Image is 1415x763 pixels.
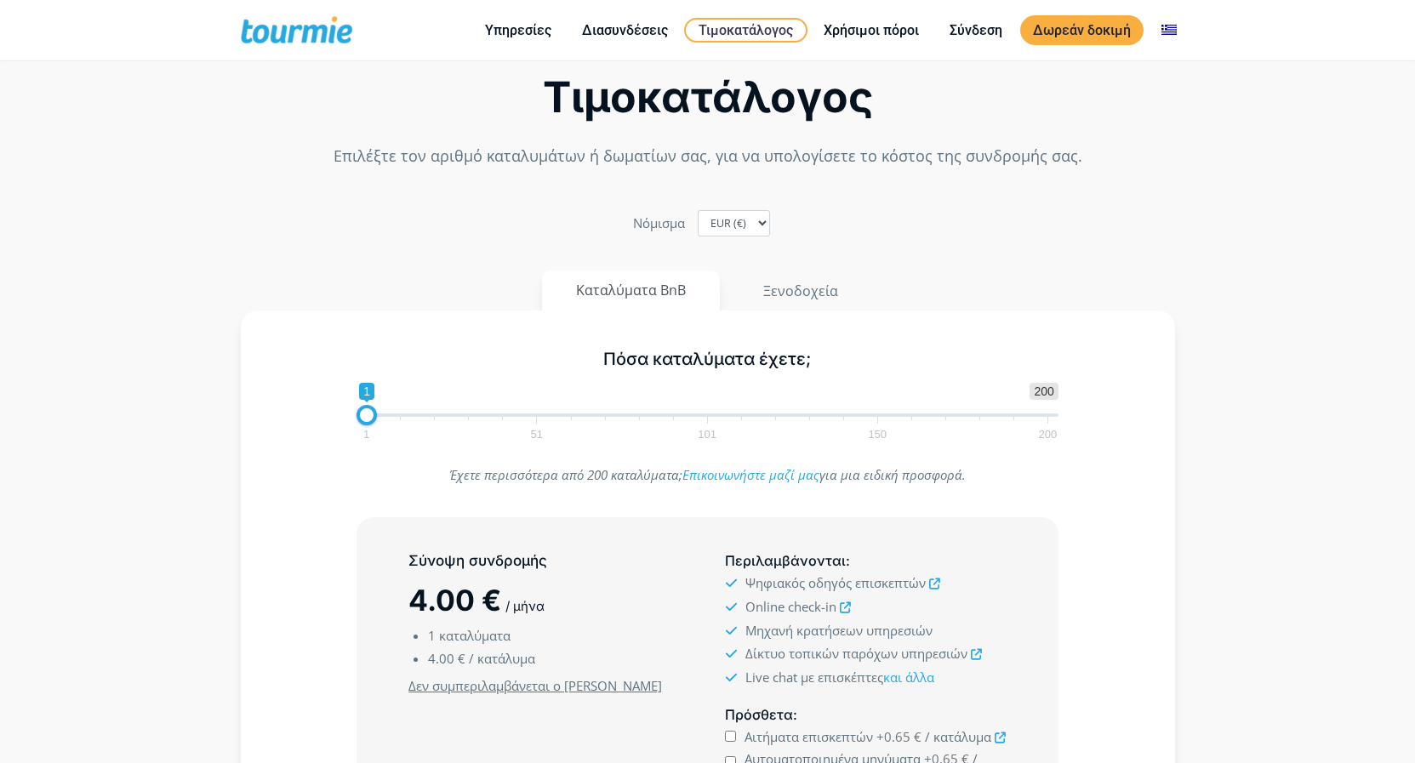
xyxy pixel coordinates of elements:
span: / κατάλυμα [925,728,991,745]
span: 101 [695,430,719,438]
a: και άλλα [883,669,934,686]
a: Τιμοκατάλογος [684,18,807,43]
span: 200 [1036,430,1060,438]
span: +0.65 € [876,728,921,745]
u: Δεν συμπεριλαμβάνεται ο [PERSON_NAME] [408,677,662,694]
a: Σύνδεση [937,20,1015,41]
label: Nόμισμα [633,212,685,235]
span: Περιλαμβάνονται [725,552,846,569]
span: καταλύματα [439,627,511,644]
h5: Σύνοψη συνδρομής [408,550,689,572]
p: Έχετε περισσότερα από 200 καταλύματα; για μια ειδική προσφορά. [357,464,1058,487]
span: / μήνα [505,598,545,614]
span: Πρόσθετα [725,706,793,723]
span: / κατάλυμα [469,650,535,667]
span: Μηχανή κρατήσεων υπηρεσιών [745,622,933,639]
h5: : [725,704,1006,726]
h5: : [725,550,1006,572]
span: 150 [865,430,889,438]
a: Χρήσιμοι πόροι [811,20,932,41]
span: Ψηφιακός οδηγός επισκεπτών [745,574,926,591]
span: 200 [1030,383,1058,400]
span: Online check-in [745,598,836,615]
span: Live chat με επισκέπτες [745,669,934,686]
span: 4.00 € [428,650,465,667]
span: Αιτήματα επισκεπτών [745,728,873,745]
a: Επικοινωνήστε μαζί μας [682,466,819,483]
a: Διασυνδέσεις [569,20,681,41]
a: Υπηρεσίες [472,20,564,41]
button: Ξενοδοχεία [728,270,873,311]
span: 1 [359,383,374,400]
p: Επιλέξτε τον αριθμό καταλυμάτων ή δωματίων σας, για να υπολογίσετε το κόστος της συνδρομής σας. [241,145,1175,168]
span: 1 [428,627,436,644]
h5: Πόσα καταλύματα έχετε; [357,349,1058,370]
span: 4.00 € [408,583,501,618]
a: Δωρεάν δοκιμή [1020,15,1144,45]
span: 1 [361,430,372,438]
button: Καταλύματα BnB [542,270,720,310]
span: Δίκτυο τοπικών παρόχων υπηρεσιών [745,645,967,662]
h2: Τιμοκατάλογος [241,77,1175,117]
span: 51 [528,430,545,438]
